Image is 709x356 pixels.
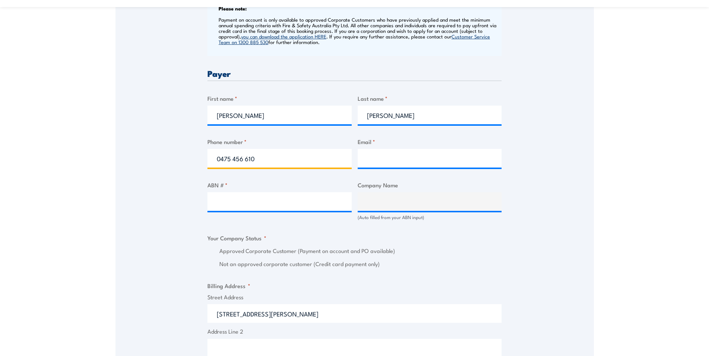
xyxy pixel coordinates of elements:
[207,304,502,323] input: Enter a location
[219,33,490,45] a: Customer Service Team on 1300 885 530
[358,214,502,221] div: (Auto filled from your ABN input)
[358,181,502,189] label: Company Name
[358,137,502,146] label: Email
[207,234,266,242] legend: Your Company Status
[358,94,502,103] label: Last name
[241,33,326,40] a: you can download the application HERE
[219,4,247,12] b: Please note:
[219,260,502,268] label: Not an approved corporate customer (Credit card payment only)
[207,181,352,189] label: ABN #
[219,17,500,45] p: Payment on account is only available to approved Corporate Customers who have previously applied ...
[207,327,502,336] label: Address Line 2
[207,69,502,78] h3: Payer
[207,137,352,146] label: Phone number
[219,247,502,255] label: Approved Corporate Customer (Payment on account and PO available)
[207,281,250,290] legend: Billing Address
[207,293,502,302] label: Street Address
[207,94,352,103] label: First name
